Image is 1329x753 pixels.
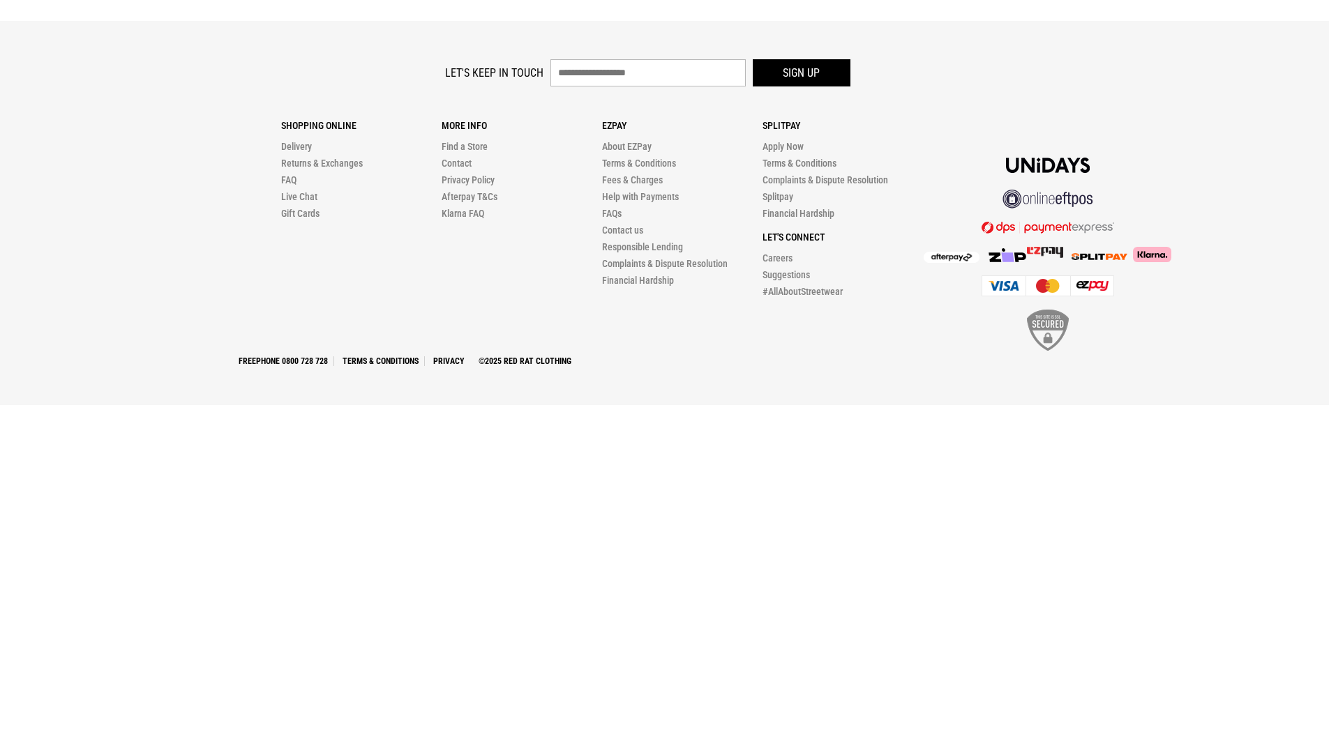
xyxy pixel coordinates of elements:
a: Terms & Conditions [337,356,425,366]
a: Contact [442,158,472,169]
a: Afterpay T&Cs [442,191,497,202]
button: Sign up [753,59,850,86]
img: Klarna [1127,247,1171,262]
a: Contact us [602,225,643,236]
a: Freephone 0800 728 728 [233,356,334,366]
a: Terms & Conditions [763,158,836,169]
p: Ezpay [602,120,763,131]
a: Privacy [428,356,470,366]
img: SSL [1027,310,1069,351]
a: Klarna FAQ [442,208,484,219]
a: Apply Now [763,141,804,152]
a: Suggestions [763,269,810,280]
a: Returns & Exchanges [281,158,363,169]
a: Careers [763,252,793,264]
img: DPS [982,221,1114,234]
label: Let's keep in touch [445,66,543,79]
a: Complaints & Dispute Resolution [763,174,888,185]
a: Responsible Lending [602,241,683,252]
p: Let's Connect [763,231,923,243]
img: Cards [982,275,1114,296]
img: Afterpay [924,252,979,263]
p: Shopping Online [281,120,442,131]
img: Splitpay [1072,253,1127,260]
a: About EZPay [602,141,652,152]
a: Gift Cards [281,208,320,219]
img: online eftpos [1003,190,1093,208]
a: Financial Hardship [763,208,834,219]
a: Delivery [281,141,312,152]
a: Terms & Conditions [602,158,676,169]
a: ©2025 Red Rat Clothing [473,356,577,366]
p: More Info [442,120,602,131]
img: Unidays [1006,158,1090,173]
p: Splitpay [763,120,923,131]
a: #AllAboutStreetwear [763,286,843,297]
a: Privacy Policy [442,174,495,185]
a: Live Chat [281,191,317,202]
a: Complaints & Dispute Resolution [602,258,728,269]
a: Splitpay [763,191,793,202]
a: FAQ [281,174,296,185]
img: Splitpay [1027,247,1063,258]
a: Help with Payments [602,191,679,202]
a: Fees & Charges [602,174,663,185]
a: FAQs [602,208,622,219]
a: Financial Hardship [602,275,674,286]
img: Zip [988,248,1027,262]
a: Find a Store [442,141,488,152]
